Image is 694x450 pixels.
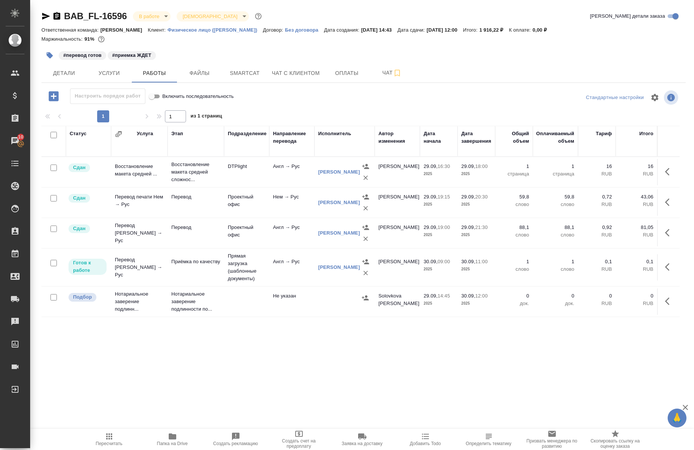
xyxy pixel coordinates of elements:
[619,193,653,201] p: 43,06
[360,233,371,244] button: Удалить
[582,265,612,273] p: RUB
[269,288,314,315] td: Не указан
[14,133,28,141] span: 10
[272,438,326,449] span: Создать счет на предоплату
[582,231,612,239] p: RUB
[584,92,646,104] div: split button
[137,130,153,137] div: Услуга
[43,88,64,104] button: Добавить работу
[410,441,441,446] span: Добавить Todo
[324,27,361,33] p: Дата создания:
[204,429,267,450] button: Создать рекламацию
[171,290,220,313] p: Нотариальное заверение подлинности по...
[509,27,533,33] p: К оплате:
[224,220,269,246] td: Проектный офис
[73,194,85,202] p: Сдан
[461,300,491,307] p: 2025
[269,189,314,216] td: Нем → Рус
[73,225,85,232] p: Сдан
[619,224,653,231] p: 81,05
[78,429,141,450] button: Пересчитать
[424,231,454,239] p: 2025
[378,130,416,145] div: Автор изменения
[360,191,371,203] button: Назначить
[375,254,420,281] td: [PERSON_NAME]
[253,11,263,21] button: Доп статусы указывают на важность/срочность заказа
[224,159,269,185] td: DTPlight
[168,27,263,33] p: Физическое лицо ([PERSON_NAME])
[590,12,665,20] span: [PERSON_NAME] детали заказа
[171,193,220,201] p: Перевод
[360,256,371,267] button: Назначить
[331,429,394,450] button: Заявка на доставку
[84,36,96,42] p: 91%
[360,222,371,233] button: Назначить
[537,201,574,208] p: слово
[461,130,491,145] div: Дата завершения
[224,189,269,216] td: Проектный офис
[582,170,612,178] p: RUB
[269,254,314,281] td: Англ → Рус
[582,224,612,231] p: 0,92
[588,438,642,449] span: Скопировать ссылку на оценку заказа
[374,68,410,78] span: Чат
[375,189,420,216] td: [PERSON_NAME]
[537,170,574,178] p: страница
[111,159,168,185] td: Восстановление макета средней ...
[375,220,420,246] td: [PERSON_NAME]
[461,265,491,273] p: 2025
[394,429,457,450] button: Добавить Todo
[112,52,151,59] p: #приемка ЖДЕТ
[375,159,420,185] td: [PERSON_NAME]
[596,130,612,137] div: Тариф
[318,200,360,205] a: [PERSON_NAME]
[157,441,188,446] span: Папка на Drive
[91,69,127,78] span: Услуги
[532,27,552,33] p: 0,00 ₽
[41,47,58,64] button: Добавить тэг
[111,252,168,282] td: Перевод [PERSON_NAME] → Рус
[171,224,220,231] p: Перевод
[424,170,454,178] p: 2025
[424,293,438,299] p: 29.09,
[424,259,438,264] p: 30.09,
[664,90,680,105] span: Посмотреть информацию
[424,224,438,230] p: 29.09,
[73,259,102,274] p: Готов к работе
[361,27,398,33] p: [DATE] 14:43
[461,201,491,208] p: 2025
[171,130,183,137] div: Этап
[101,27,148,33] p: [PERSON_NAME]
[619,231,653,239] p: RUB
[461,170,491,178] p: 2025
[360,172,371,183] button: Удалить
[499,300,529,307] p: док.
[499,231,529,239] p: слово
[46,69,82,78] span: Детали
[272,69,320,78] span: Чат с клиентом
[537,193,574,201] p: 59,8
[671,410,683,426] span: 🙏
[73,293,92,301] p: Подбор
[619,292,653,300] p: 0
[639,130,653,137] div: Итого
[479,27,509,33] p: 1 916,22 ₽
[499,258,529,265] p: 1
[2,131,28,150] a: 10
[660,292,679,310] button: Здесь прячутся важные кнопки
[475,259,488,264] p: 11:00
[660,258,679,276] button: Здесь прячутся важные кнопки
[180,13,239,20] button: [DEMOGRAPHIC_DATA]
[267,429,331,450] button: Создать счет на предоплату
[375,288,420,315] td: Solovkova [PERSON_NAME]
[438,259,450,264] p: 09:00
[619,201,653,208] p: RUB
[424,201,454,208] p: 2025
[213,441,258,446] span: Создать рекламацию
[68,163,107,173] div: Менеджер проверил работу исполнителя, передает ее на следующий этап
[360,267,371,279] button: Удалить
[168,26,263,33] a: Физическое лицо ([PERSON_NAME])
[360,161,371,172] button: Назначить
[619,163,653,170] p: 16
[438,224,450,230] p: 19:00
